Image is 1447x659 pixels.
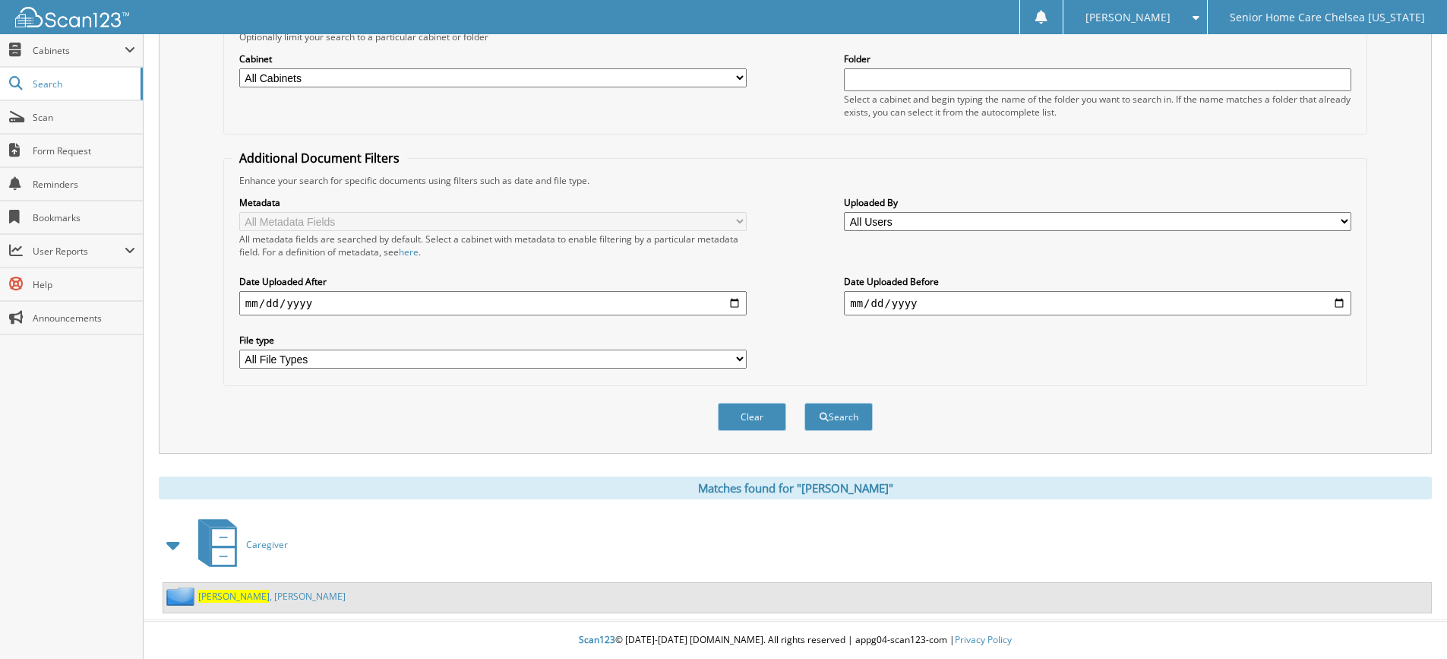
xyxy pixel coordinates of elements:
[239,233,747,258] div: All metadata fields are searched by default. Select a cabinet with metadata to enable filtering b...
[15,7,129,27] img: scan123-logo-white.svg
[33,278,135,291] span: Help
[232,30,1359,43] div: Optionally limit your search to a particular cabinet or folder
[1085,13,1171,22] span: [PERSON_NAME]
[239,196,747,209] label: Metadata
[239,334,747,347] label: File type
[166,587,198,606] img: folder2.png
[1230,13,1425,22] span: Senior Home Care Chelsea [US_STATE]
[844,52,1351,65] label: Folder
[33,245,125,258] span: User Reports
[804,403,873,431] button: Search
[144,622,1447,659] div: © [DATE]-[DATE] [DOMAIN_NAME]. All rights reserved | appg04-scan123-com |
[232,150,407,166] legend: Additional Document Filters
[246,538,288,551] span: Caregiver
[159,477,1432,499] div: Matches found for "[PERSON_NAME]"
[198,590,270,603] span: [PERSON_NAME]
[33,144,135,157] span: Form Request
[955,633,1012,646] a: Privacy Policy
[198,590,346,603] a: [PERSON_NAME], [PERSON_NAME]
[844,196,1351,209] label: Uploaded By
[239,52,747,65] label: Cabinet
[579,633,615,646] span: Scan123
[33,211,135,224] span: Bookmarks
[844,291,1351,315] input: end
[33,111,135,124] span: Scan
[1371,586,1447,659] iframe: Chat Widget
[718,403,786,431] button: Clear
[189,515,288,575] a: Caregiver
[232,174,1359,187] div: Enhance your search for specific documents using filters such as date and file type.
[399,246,419,258] a: here
[33,44,125,57] span: Cabinets
[33,78,133,90] span: Search
[33,312,135,325] span: Announcements
[844,275,1351,288] label: Date Uploaded Before
[33,178,135,191] span: Reminders
[239,291,747,315] input: start
[844,93,1351,119] div: Select a cabinet and begin typing the name of the folder you want to search in. If the name match...
[239,275,747,288] label: Date Uploaded After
